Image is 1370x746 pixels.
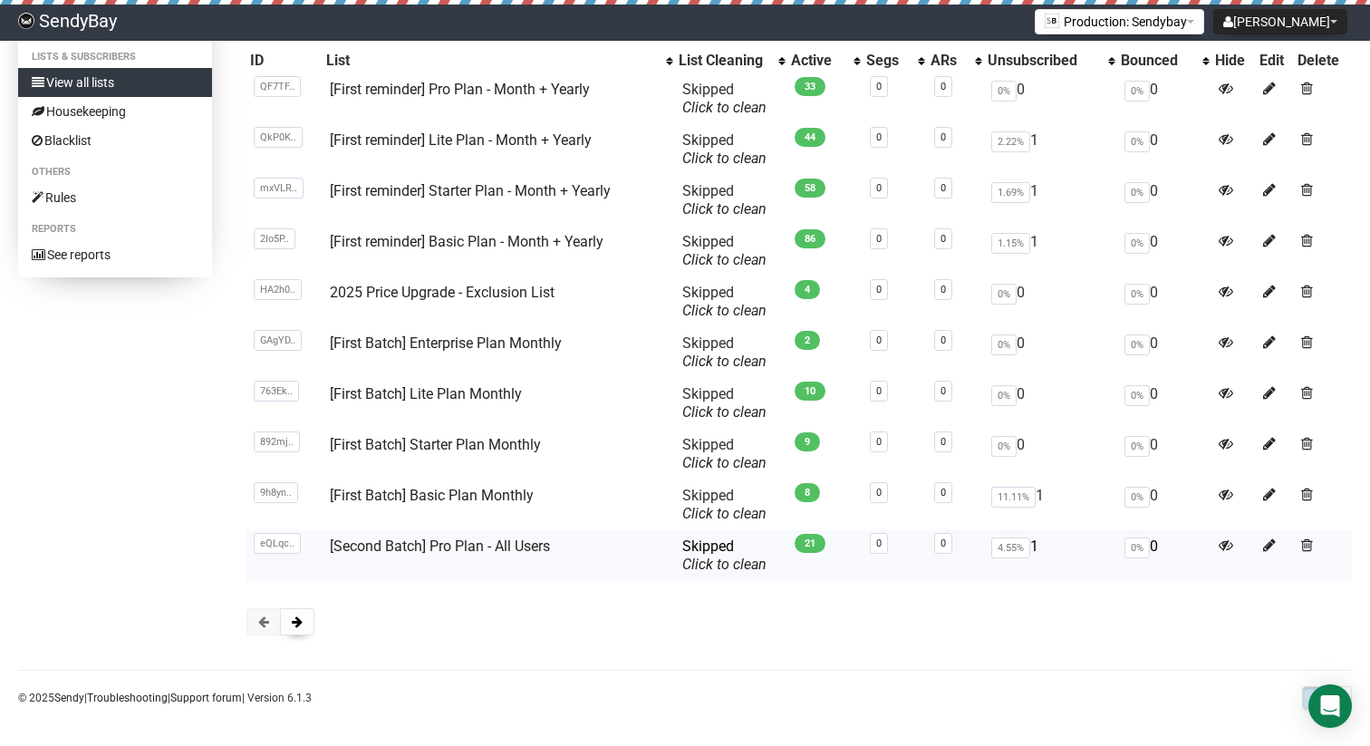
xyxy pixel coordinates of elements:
[1117,480,1211,530] td: 0
[863,48,928,73] th: Segs: No sort applied, activate to apply an ascending sort
[18,68,212,97] a: View all lists
[876,436,882,448] a: 0
[876,233,882,245] a: 0
[682,403,767,421] a: Click to clean
[682,353,767,370] a: Click to clean
[941,487,946,499] a: 0
[1117,276,1211,327] td: 0
[682,200,767,218] a: Click to clean
[984,530,1117,581] td: 1
[18,13,34,29] img: 3ac8fce606bea8c746622685618cfdae
[330,334,562,352] a: [First Batch] Enterprise Plan Monthly
[991,487,1036,508] span: 11.11%
[679,52,769,70] div: List Cleaning
[682,233,767,268] span: Skipped
[330,182,611,199] a: [First reminder] Starter Plan - Month + Yearly
[991,334,1017,355] span: 0%
[330,385,522,402] a: [First Batch] Lite Plan Monthly
[54,692,84,704] a: Sendy
[941,436,946,448] a: 0
[1124,385,1150,406] span: 0%
[1256,48,1294,73] th: Edit: No sort applied, sorting is disabled
[254,431,300,452] span: 892mj..
[991,538,1030,558] span: 4.55%
[323,48,675,73] th: List: No sort applied, activate to apply an ascending sort
[682,334,767,370] span: Skipped
[876,487,882,499] a: 0
[991,436,1017,457] span: 0%
[866,52,910,70] div: Segs
[682,487,767,522] span: Skipped
[18,97,212,126] a: Housekeeping
[941,131,946,143] a: 0
[254,381,299,402] span: 763Ek..
[330,131,592,149] a: [First reminder] Lite Plan - Month + Yearly
[1117,429,1211,480] td: 0
[941,385,946,397] a: 0
[254,76,301,97] span: QF7TF..
[18,161,212,183] li: Others
[254,127,303,148] span: QkP0K..
[791,52,844,70] div: Active
[941,81,946,92] a: 0
[1298,52,1348,70] div: Delete
[18,46,212,68] li: Lists & subscribers
[1117,327,1211,378] td: 0
[795,432,820,451] span: 9
[1117,226,1211,276] td: 0
[675,48,787,73] th: List Cleaning: No sort applied, activate to apply an ascending sort
[1035,9,1204,34] button: Production: Sendybay
[931,52,966,70] div: ARs
[787,48,862,73] th: Active: No sort applied, activate to apply an ascending sort
[991,233,1030,254] span: 1.15%
[984,226,1117,276] td: 1
[682,302,767,319] a: Click to clean
[991,182,1030,203] span: 1.69%
[682,385,767,421] span: Skipped
[1121,52,1193,70] div: Bounced
[984,48,1117,73] th: Unsubscribed: No sort applied, activate to apply an ascending sort
[254,228,295,249] span: 2Io5P..
[1124,233,1150,254] span: 0%
[254,482,298,503] span: 9h8yn..
[1117,175,1211,226] td: 0
[682,150,767,167] a: Click to clean
[941,538,946,549] a: 0
[682,454,767,471] a: Click to clean
[795,483,820,502] span: 8
[18,126,212,155] a: Blacklist
[876,334,882,346] a: 0
[254,533,301,554] span: eQLqc..
[1211,48,1256,73] th: Hide: No sort applied, sorting is disabled
[1215,52,1252,70] div: Hide
[941,182,946,194] a: 0
[330,538,550,555] a: [Second Batch] Pro Plan - All Users
[330,81,590,98] a: [First reminder] Pro Plan - Month + Yearly
[682,284,767,319] span: Skipped
[941,233,946,245] a: 0
[682,81,767,116] span: Skipped
[254,178,304,199] span: mxVLR..
[1294,48,1352,73] th: Delete: No sort applied, sorting is disabled
[984,429,1117,480] td: 0
[330,436,541,453] a: [First Batch] Starter Plan Monthly
[795,179,825,198] span: 58
[795,128,825,147] span: 44
[326,52,657,70] div: List
[991,81,1017,102] span: 0%
[682,182,767,218] span: Skipped
[682,538,767,573] span: Skipped
[991,284,1017,305] span: 0%
[682,131,767,167] span: Skipped
[18,240,212,269] a: See reports
[991,385,1017,406] span: 0%
[254,330,302,351] span: GAgYD..
[795,77,825,96] span: 33
[682,505,767,522] a: Click to clean
[1124,284,1150,305] span: 0%
[795,382,825,401] span: 10
[984,124,1117,175] td: 1
[1117,530,1211,581] td: 0
[1045,14,1059,28] img: favicons
[795,280,820,299] span: 4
